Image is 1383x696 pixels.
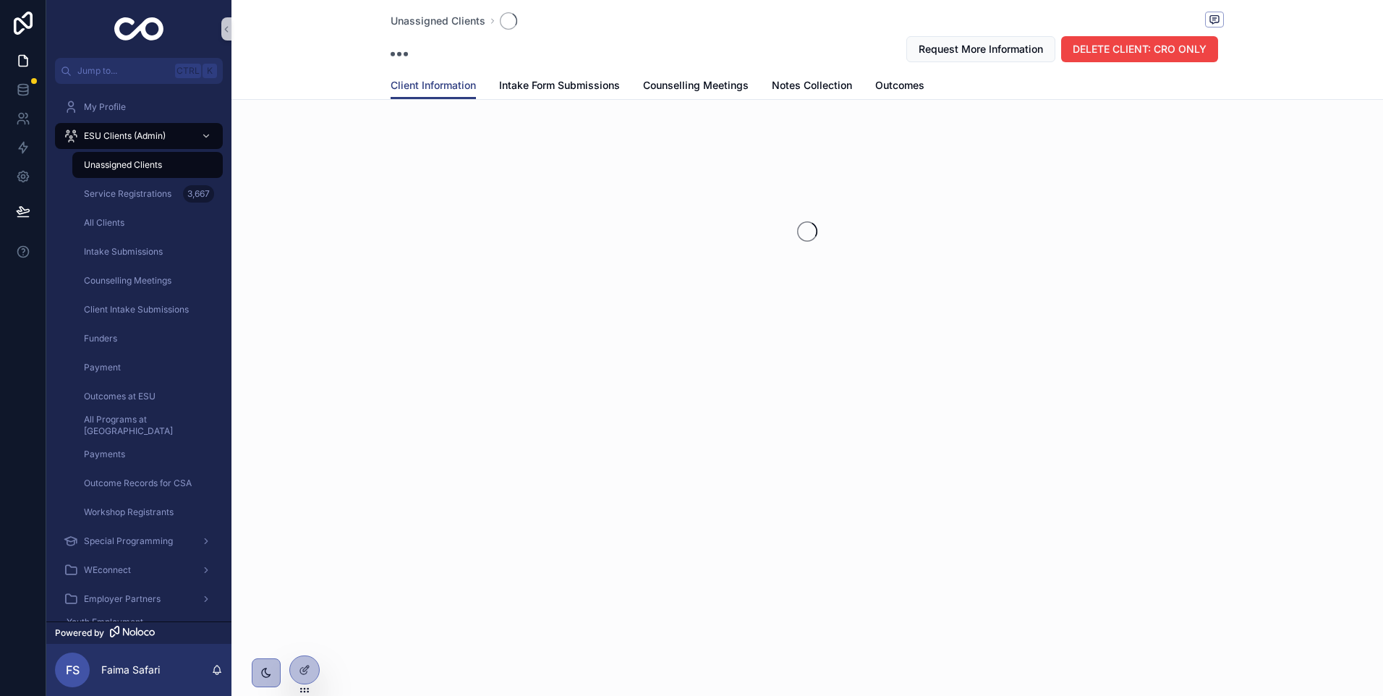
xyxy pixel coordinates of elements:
[84,159,162,171] span: Unassigned Clients
[772,78,852,93] span: Notes Collection
[204,65,216,77] span: K
[391,72,476,100] a: Client Information
[46,621,231,644] a: Powered by
[84,506,174,518] span: Workshop Registrants
[175,64,201,78] span: Ctrl
[101,663,160,677] p: Faima Safari
[46,84,231,621] div: scrollable content
[84,275,171,287] span: Counselling Meetings
[72,239,223,265] a: Intake Submissions
[55,586,223,612] a: Employer Partners
[875,72,924,101] a: Outcomes
[84,478,192,489] span: Outcome Records for CSA
[183,185,214,203] div: 3,667
[72,470,223,496] a: Outcome Records for CSA
[84,564,131,576] span: WEconnect
[391,14,485,28] a: Unassigned Clients
[72,326,223,352] a: Funders
[72,152,223,178] a: Unassigned Clients
[643,78,749,93] span: Counselling Meetings
[84,188,171,200] span: Service Registrations
[84,246,163,258] span: Intake Submissions
[66,661,80,679] span: FS
[72,181,223,207] a: Service Registrations3,667
[84,593,161,605] span: Employer Partners
[55,627,104,639] span: Powered by
[55,557,223,583] a: WEconnect
[84,304,189,315] span: Client Intake Submissions
[84,449,125,460] span: Payments
[72,499,223,525] a: Workshop Registrants
[55,58,223,84] button: Jump to...CtrlK
[72,297,223,323] a: Client Intake Submissions
[55,528,223,554] a: Special Programming
[643,72,749,101] a: Counselling Meetings
[72,355,223,381] a: Payment
[55,615,223,641] a: Youth Employment Connections
[919,42,1043,56] span: Request More Information
[84,130,166,142] span: ESU Clients (Admin)
[72,441,223,467] a: Payments
[391,78,476,93] span: Client Information
[875,78,924,93] span: Outcomes
[72,383,223,409] a: Outcomes at ESU
[72,268,223,294] a: Counselling Meetings
[84,391,156,402] span: Outcomes at ESU
[499,78,620,93] span: Intake Form Submissions
[906,36,1055,62] button: Request More Information
[55,94,223,120] a: My Profile
[67,616,190,640] span: Youth Employment Connections
[72,412,223,438] a: All Programs at [GEOGRAPHIC_DATA]
[72,210,223,236] a: All Clients
[1073,42,1207,56] span: DELETE CLIENT: CRO ONLY
[55,123,223,149] a: ESU Clients (Admin)
[84,362,121,373] span: Payment
[114,17,164,41] img: App logo
[77,65,169,77] span: Jump to...
[84,217,124,229] span: All Clients
[84,101,126,113] span: My Profile
[1061,36,1218,62] button: DELETE CLIENT: CRO ONLY
[84,414,208,437] span: All Programs at [GEOGRAPHIC_DATA]
[84,333,117,344] span: Funders
[84,535,173,547] span: Special Programming
[499,72,620,101] a: Intake Form Submissions
[772,72,852,101] a: Notes Collection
